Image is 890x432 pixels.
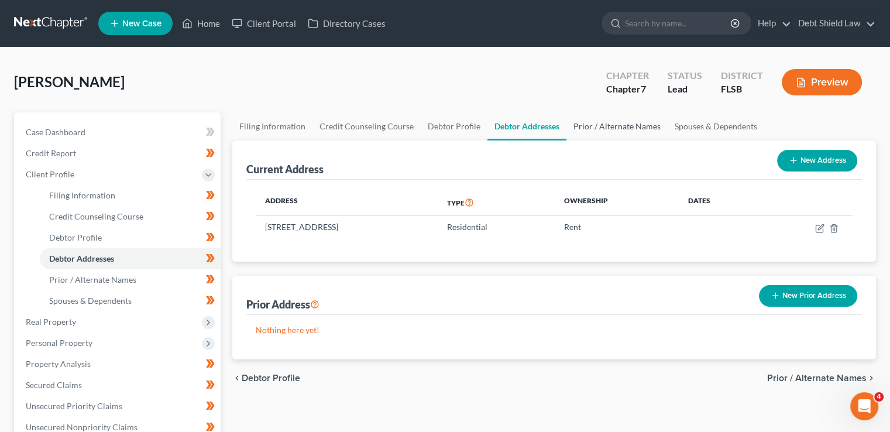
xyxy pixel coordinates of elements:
[14,73,125,90] span: [PERSON_NAME]
[641,83,646,94] span: 7
[232,112,312,140] a: Filing Information
[246,162,324,176] div: Current Address
[302,13,391,34] a: Directory Cases
[555,189,679,216] th: Ownership
[606,83,649,96] div: Chapter
[49,253,114,263] span: Debtor Addresses
[26,338,92,348] span: Personal Property
[767,373,867,383] span: Prior / Alternate Names
[256,216,438,238] td: [STREET_ADDRESS]
[26,380,82,390] span: Secured Claims
[40,269,221,290] a: Prior / Alternate Names
[49,296,132,306] span: Spouses & Dependents
[566,112,668,140] a: Prior / Alternate Names
[782,69,862,95] button: Preview
[16,354,221,375] a: Property Analysis
[232,373,300,383] button: chevron_left Debtor Profile
[759,285,857,307] button: New Prior Address
[232,373,242,383] i: chevron_left
[40,185,221,206] a: Filing Information
[176,13,226,34] a: Home
[242,373,300,383] span: Debtor Profile
[49,232,102,242] span: Debtor Profile
[49,275,136,284] span: Prior / Alternate Names
[792,13,875,34] a: Debt Shield Law
[668,83,702,96] div: Lead
[16,122,221,143] a: Case Dashboard
[26,317,76,327] span: Real Property
[26,169,74,179] span: Client Profile
[625,12,732,34] input: Search by name...
[16,375,221,396] a: Secured Claims
[26,422,138,432] span: Unsecured Nonpriority Claims
[777,150,857,172] button: New Address
[438,189,555,216] th: Type
[312,112,421,140] a: Credit Counseling Course
[850,392,878,420] iframe: Intercom live chat
[668,112,764,140] a: Spouses & Dependents
[867,373,876,383] i: chevron_right
[26,127,85,137] span: Case Dashboard
[256,189,438,216] th: Address
[721,69,763,83] div: District
[16,396,221,417] a: Unsecured Priority Claims
[26,359,91,369] span: Property Analysis
[26,148,76,158] span: Credit Report
[49,211,143,221] span: Credit Counseling Course
[40,290,221,311] a: Spouses & Dependents
[438,216,555,238] td: Residential
[874,392,884,402] span: 4
[606,69,649,83] div: Chapter
[767,373,876,383] button: Prior / Alternate Names chevron_right
[246,297,319,311] div: Prior Address
[668,69,702,83] div: Status
[40,227,221,248] a: Debtor Profile
[49,190,115,200] span: Filing Information
[16,143,221,164] a: Credit Report
[487,112,566,140] a: Debtor Addresses
[40,248,221,269] a: Debtor Addresses
[256,324,853,336] p: Nothing here yet!
[555,216,679,238] td: Rent
[226,13,302,34] a: Client Portal
[40,206,221,227] a: Credit Counseling Course
[122,19,161,28] span: New Case
[679,189,760,216] th: Dates
[26,401,122,411] span: Unsecured Priority Claims
[752,13,791,34] a: Help
[421,112,487,140] a: Debtor Profile
[721,83,763,96] div: FLSB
